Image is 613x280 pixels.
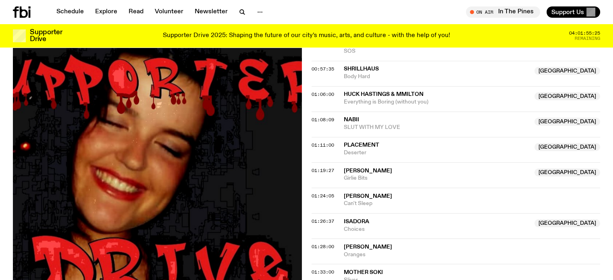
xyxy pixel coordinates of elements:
[312,143,334,147] button: 01:11:00
[124,6,148,18] a: Read
[312,142,334,148] span: 01:11:00
[312,92,334,97] button: 01:06:00
[344,66,379,72] span: Shrillhaus
[150,6,188,18] a: Volunteer
[344,73,530,81] span: Body Hard
[312,118,334,122] button: 01:08:09
[575,36,600,41] span: Remaining
[344,270,383,275] span: Mother Soki
[466,6,540,18] button: On AirIn The Pines
[344,168,392,174] span: [PERSON_NAME]
[344,226,530,233] span: Choices
[344,48,601,55] span: SOS
[312,243,334,250] span: 01:28:00
[312,193,334,199] span: 01:24:05
[312,91,334,97] span: 01:06:00
[312,219,334,224] button: 01:26:37
[312,218,334,224] span: 01:26:37
[534,67,600,75] span: [GEOGRAPHIC_DATA]
[534,168,600,176] span: [GEOGRAPHIC_DATA]
[344,98,530,106] span: Everything is Boring (without you)
[344,91,424,97] span: Huck Hastings & mmilton
[344,200,601,207] span: Can't Sleep
[312,66,334,72] span: 00:57:35
[344,244,392,250] span: [PERSON_NAME]
[344,142,379,148] span: Placement
[534,92,600,100] span: [GEOGRAPHIC_DATA]
[163,32,450,39] p: Supporter Drive 2025: Shaping the future of our city’s music, arts, and culture - with the help o...
[534,118,600,126] span: [GEOGRAPHIC_DATA]
[547,6,600,18] button: Support Us
[312,116,334,123] span: 01:08:09
[30,29,62,43] h3: Supporter Drive
[312,167,334,174] span: 01:19:27
[312,270,334,274] button: 01:33:00
[344,124,530,131] span: SLUT WITH MY LOVE
[344,193,392,199] span: [PERSON_NAME]
[312,245,334,249] button: 01:28:00
[344,251,601,259] span: Oranges
[52,6,89,18] a: Schedule
[312,67,334,71] button: 00:57:35
[90,6,122,18] a: Explore
[569,31,600,35] span: 04:01:55:25
[344,149,530,157] span: Deserter
[344,219,369,224] span: Isadora
[344,174,530,182] span: Girlie Bits
[551,8,584,16] span: Support Us
[312,194,334,198] button: 01:24:05
[190,6,233,18] a: Newsletter
[534,219,600,227] span: [GEOGRAPHIC_DATA]
[312,168,334,173] button: 01:19:27
[344,117,359,122] span: nabii
[534,143,600,151] span: [GEOGRAPHIC_DATA]
[312,269,334,275] span: 01:33:00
